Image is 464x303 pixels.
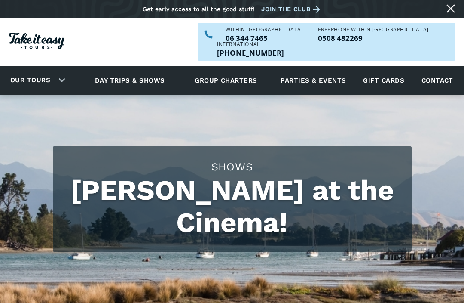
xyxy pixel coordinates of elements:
[4,70,57,90] a: Our tours
[9,28,64,56] a: Homepage
[217,49,284,56] a: Call us outside of NZ on +6463447465
[318,34,428,42] a: Call us freephone within NZ on 0508482269
[184,68,268,92] a: Group charters
[226,34,303,42] a: Call us within NZ on 063447465
[61,159,403,174] h2: Shows
[61,174,403,239] h1: [PERSON_NAME] at the Cinema!
[217,42,284,47] div: International
[84,68,176,92] a: Day trips & shows
[318,27,428,32] div: Freephone WITHIN [GEOGRAPHIC_DATA]
[143,6,255,12] div: Get early access to all the good stuff!
[217,49,284,56] p: [PHONE_NUMBER]
[444,2,458,15] a: Close message
[318,34,428,42] p: 0508 482269
[261,4,323,15] a: Join the club
[276,68,350,92] a: Parties & events
[226,34,303,42] p: 06 344 7465
[226,27,303,32] div: WITHIN [GEOGRAPHIC_DATA]
[417,68,458,92] a: Contact
[9,33,64,49] img: Take it easy Tours logo
[359,68,409,92] a: Gift cards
